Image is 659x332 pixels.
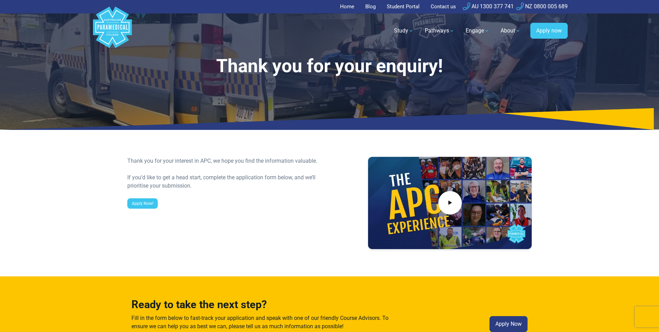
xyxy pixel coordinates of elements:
a: Study [390,21,418,40]
a: Australian Paramedical College [92,13,133,48]
a: NZ 0800 005 689 [516,3,568,10]
a: Apply now [530,23,568,39]
a: AU 1300 377 741 [463,3,514,10]
a: Pathways [421,21,459,40]
a: Apply Now [489,316,528,332]
a: About [496,21,525,40]
h3: Ready to take the next step? [131,298,393,311]
div: If you’d like to get a head start, complete the application form below, and we’ll prioritise your... [127,173,326,190]
a: Engage [461,21,494,40]
a: Apply Now! [127,198,158,209]
div: Thank you for your interest in APC, we hope you find the information valuable. [127,157,326,165]
p: Fill in the form below to fast-track your application and speak with one of our friendly Course A... [131,314,393,331]
h1: Thank you for your enquiry! [127,55,532,77]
